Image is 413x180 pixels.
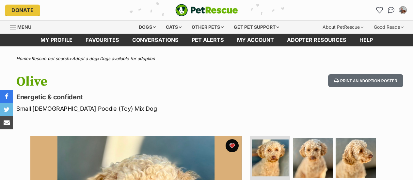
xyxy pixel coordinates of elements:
a: Home [16,56,28,61]
ul: Account quick links [374,5,408,15]
div: Other pets [187,21,228,34]
a: Donate [5,5,40,16]
img: logo-e224e6f780fb5917bec1dbf3a21bbac754714ae5b6737aabdf751b685950b380.svg [175,4,238,16]
button: favourite [226,139,239,152]
a: PetRescue [175,4,238,16]
a: Pet alerts [185,34,230,46]
a: My profile [34,34,79,46]
img: Photo of Olive [252,139,289,176]
img: Photo of Olive [336,138,376,178]
div: Get pet support [229,21,284,34]
a: conversations [126,34,185,46]
a: Adopt a dog [72,56,97,61]
a: Adopter resources [280,34,353,46]
h1: Olive [16,74,252,89]
div: Dogs [134,21,160,34]
div: Good Reads [369,21,408,34]
img: Geraldine King profile pic [400,7,406,13]
a: Conversations [386,5,396,15]
a: Help [353,34,379,46]
p: Small [DEMOGRAPHIC_DATA] Poodle (Toy) Mix Dog [16,104,252,113]
a: Rescue pet search [31,56,69,61]
p: Energetic & confident [16,92,252,102]
img: chat-41dd97257d64d25036548639549fe6c8038ab92f7586957e7f3b1b290dea8141.svg [388,7,395,13]
a: Favourites [374,5,385,15]
div: Cats [161,21,186,34]
a: Favourites [79,34,126,46]
a: Dogs available for adoption [100,56,155,61]
a: Menu [10,21,36,32]
button: Print an adoption poster [328,74,403,88]
a: My account [230,34,280,46]
img: Photo of Olive [293,138,333,178]
div: About PetRescue [318,21,368,34]
button: My account [398,5,408,15]
span: Menu [17,24,31,30]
